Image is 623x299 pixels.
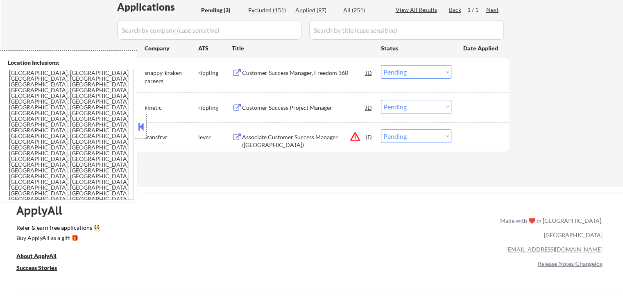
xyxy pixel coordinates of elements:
div: Applied (97) [295,6,336,14]
div: ATS [198,44,232,52]
a: Success Stories [16,263,68,274]
a: Release Notes/Changelog [538,260,603,267]
u: Success Stories [16,264,57,271]
div: Applications [117,2,198,12]
div: JD [365,129,373,144]
div: ApplyAll [16,204,72,217]
div: Customer Success Manager, Freedom 360 [242,69,366,77]
div: Back [449,6,462,14]
div: Excluded (151) [248,6,289,14]
div: Made with ❤️ in [GEOGRAPHIC_DATA], [GEOGRAPHIC_DATA] [497,213,603,242]
u: About ApplyAll [16,252,57,259]
div: snappy-kraken-careers [145,69,198,85]
div: Date Applied [463,44,499,52]
button: warning_amber [349,131,361,142]
div: 1 / 1 [467,6,486,14]
div: transfrvr [145,133,198,141]
div: lever [198,133,232,141]
div: rippling [198,104,232,112]
input: Search by title (case sensitive) [309,20,504,40]
div: All (251) [343,6,384,14]
input: Search by company (case sensitive) [117,20,301,40]
div: kinetic [145,104,198,112]
div: rippling [198,69,232,77]
div: Company [145,44,198,52]
a: [EMAIL_ADDRESS][DOMAIN_NAME] [506,246,603,253]
div: Status [381,41,451,55]
div: Next [486,6,499,14]
a: Refer & earn free applications 👯‍♀️ [16,225,329,233]
div: JD [365,100,373,115]
div: Associate Customer Success Manager ([GEOGRAPHIC_DATA]) [242,133,366,149]
a: About ApplyAll [16,251,68,262]
div: Pending (3) [201,6,242,14]
div: Title [232,44,373,52]
a: Buy ApplyAll as a gift 🎁 [16,233,98,244]
div: Location Inclusions: [8,59,134,67]
div: Customer Success Project Manager [242,104,366,112]
div: JD [365,65,373,80]
div: View All Results [396,6,439,14]
div: Buy ApplyAll as a gift 🎁 [16,235,98,241]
